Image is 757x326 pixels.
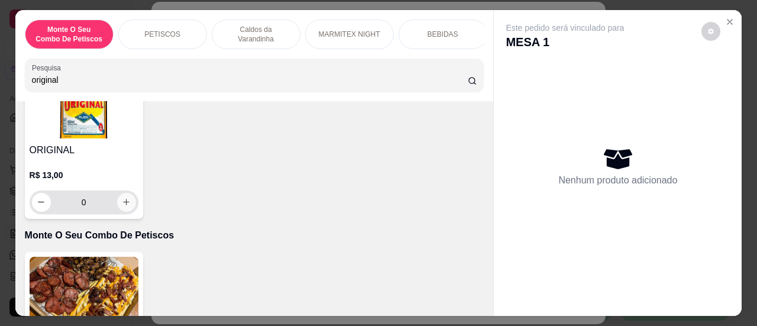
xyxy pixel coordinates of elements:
[506,22,624,34] p: Este pedido será vinculado para
[25,228,484,243] p: Monte O Seu Combo De Petiscos
[32,74,468,86] input: Pesquisa
[117,193,136,212] button: increase-product-quantity
[428,30,458,39] p: BEBIDAS
[720,12,739,31] button: Close
[30,64,138,138] img: product-image
[558,173,677,188] p: Nenhum produto adicionado
[506,34,624,50] p: MESA 1
[35,25,103,44] p: Monte O Seu Combo De Petiscos
[319,30,380,39] p: MARMITEX NIGHT
[222,25,290,44] p: Caldos da Varandinha
[32,193,51,212] button: decrease-product-quantity
[30,169,138,181] p: R$ 13,00
[30,143,138,157] h4: ORIGINAL
[32,63,65,73] label: Pesquisa
[144,30,180,39] p: PETISCOS
[701,22,720,41] button: decrease-product-quantity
